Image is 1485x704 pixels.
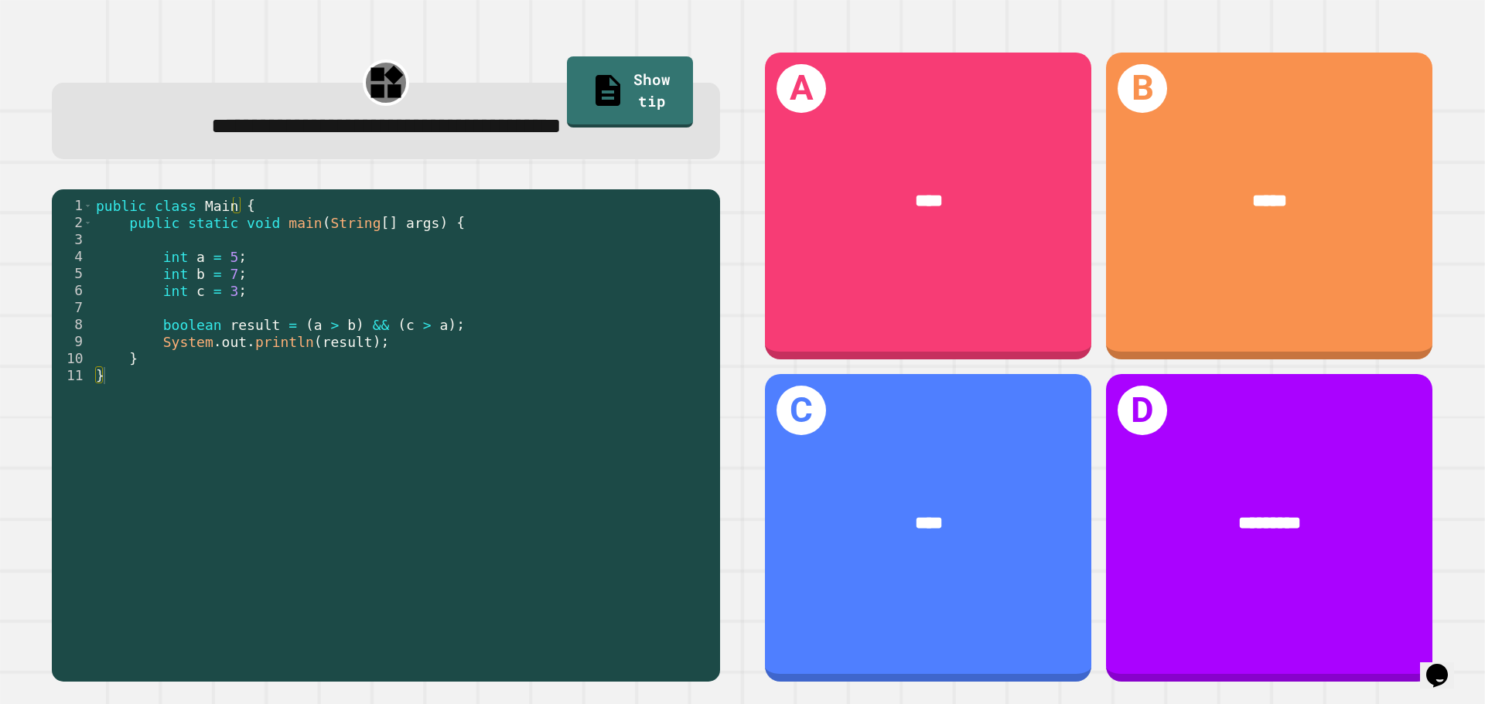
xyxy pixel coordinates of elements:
div: 10 [52,350,93,367]
iframe: chat widget [1420,642,1470,689]
h1: A [777,64,826,114]
div: 7 [52,299,93,316]
div: 11 [52,367,93,384]
a: Show tip [567,56,693,128]
div: 1 [52,197,93,214]
div: 2 [52,214,93,231]
h1: B [1118,64,1167,114]
span: Toggle code folding, rows 1 through 11 [84,197,92,214]
div: 6 [52,282,93,299]
h1: D [1118,386,1167,435]
div: 9 [52,333,93,350]
div: 8 [52,316,93,333]
h1: C [777,386,826,435]
div: 3 [52,231,93,248]
div: 5 [52,265,93,282]
span: Toggle code folding, rows 2 through 10 [84,214,92,231]
div: 4 [52,248,93,265]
